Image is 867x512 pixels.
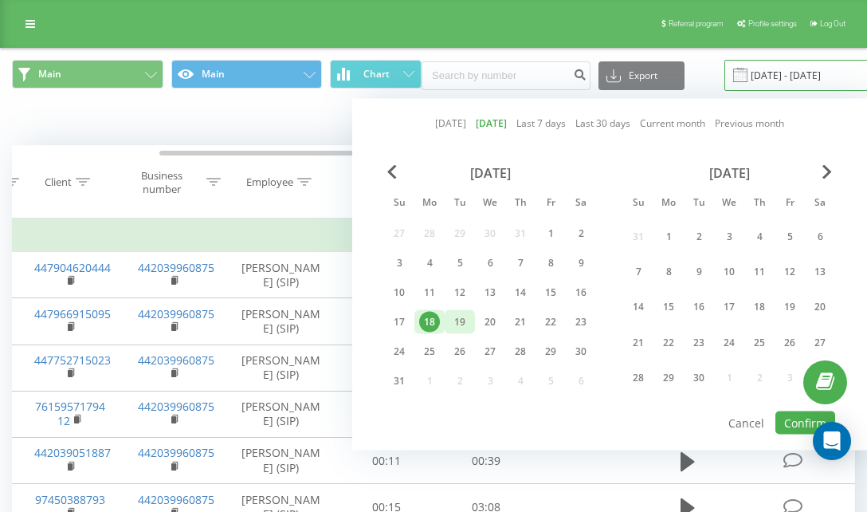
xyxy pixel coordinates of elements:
[779,297,800,317] div: 19
[775,328,805,357] div: Fri Sep 26, 2025
[775,292,805,321] div: Fri Sep 19, 2025
[714,292,744,321] div: Wed Sep 17, 2025
[384,281,414,305] div: Sun Aug 10, 2025
[779,332,800,352] div: 26
[775,222,805,251] div: Fri Sep 5, 2025
[805,257,835,286] div: Sat Sep 13, 2025
[571,341,591,362] div: 30
[569,192,593,216] abbr: Saturday
[805,292,835,321] div: Sat Sep 20, 2025
[810,262,830,282] div: 13
[418,192,441,216] abbr: Monday
[775,412,835,435] button: Confirm
[414,310,445,334] div: Mon Aug 18, 2025
[138,352,214,368] a: 442039960875
[653,363,684,392] div: Mon Sep 29, 2025
[715,116,784,131] a: Previous month
[419,312,440,333] div: 18
[505,251,535,275] div: Thu Aug 7, 2025
[810,332,830,352] div: 27
[684,363,714,392] div: Tue Sep 30, 2025
[684,222,714,251] div: Tue Sep 2, 2025
[653,328,684,357] div: Mon Sep 22, 2025
[226,298,337,345] td: [PERSON_NAME] (SIP)
[35,399,105,428] a: 7615957179412
[414,281,445,305] div: Mon Aug 11, 2025
[810,226,830,246] div: 6
[688,297,709,317] div: 16
[749,262,770,282] div: 11
[445,310,475,334] div: Tue Aug 19, 2025
[337,391,437,437] td: 00:02
[448,192,472,216] abbr: Tuesday
[34,306,111,321] a: 447966915095
[540,282,561,303] div: 15
[505,281,535,305] div: Thu Aug 14, 2025
[623,292,653,321] div: Sun Sep 14, 2025
[535,310,566,334] div: Fri Aug 22, 2025
[684,257,714,286] div: Tue Sep 9, 2025
[510,312,531,333] div: 21
[337,438,437,484] td: 00:11
[623,257,653,286] div: Sun Sep 7, 2025
[623,328,653,357] div: Sun Sep 21, 2025
[779,226,800,246] div: 5
[540,223,561,244] div: 1
[566,281,596,305] div: Sat Aug 16, 2025
[476,116,507,131] a: [DATE]
[714,328,744,357] div: Wed Sep 24, 2025
[566,310,596,334] div: Sat Aug 23, 2025
[445,251,475,275] div: Tue Aug 5, 2025
[628,368,649,388] div: 28
[688,368,709,388] div: 30
[719,297,739,317] div: 17
[34,260,111,275] a: 447904620444
[226,391,337,437] td: [PERSON_NAME] (SIP)
[122,169,203,196] div: Business number
[12,60,163,89] button: Main
[653,222,684,251] div: Mon Sep 1, 2025
[389,282,410,303] div: 10
[571,312,591,333] div: 23
[744,292,775,321] div: Thu Sep 18, 2025
[387,192,411,216] abbr: Sunday
[653,292,684,321] div: Mon Sep 15, 2025
[658,297,679,317] div: 15
[138,306,214,321] a: 442039960875
[628,262,649,282] div: 7
[337,298,437,345] td: 00:09
[478,192,502,216] abbr: Wednesday
[449,312,470,333] div: 19
[748,19,797,28] span: Profile settings
[658,262,679,282] div: 8
[480,341,500,362] div: 27
[626,192,650,216] abbr: Sunday
[744,222,775,251] div: Thu Sep 4, 2025
[389,341,410,362] div: 24
[669,19,724,28] span: Referral program
[480,282,500,303] div: 13
[688,332,709,352] div: 23
[810,297,830,317] div: 20
[330,60,422,89] button: Chart
[138,445,214,460] a: 442039960875
[475,251,505,275] div: Wed Aug 6, 2025
[813,422,851,460] div: Open Intercom Messenger
[387,165,397,179] span: Previous Month
[540,253,561,274] div: 8
[226,252,337,298] td: [PERSON_NAME] (SIP)
[566,340,596,364] div: Sat Aug 30, 2025
[658,226,679,246] div: 1
[749,297,770,317] div: 18
[337,345,437,391] td: 00:09
[363,69,390,80] span: Chart
[138,260,214,275] a: 442039960875
[571,282,591,303] div: 16
[475,281,505,305] div: Wed Aug 13, 2025
[749,226,770,246] div: 4
[449,282,470,303] div: 12
[775,257,805,286] div: Fri Sep 12, 2025
[719,262,739,282] div: 10
[805,328,835,357] div: Sat Sep 27, 2025
[437,438,536,484] td: 00:39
